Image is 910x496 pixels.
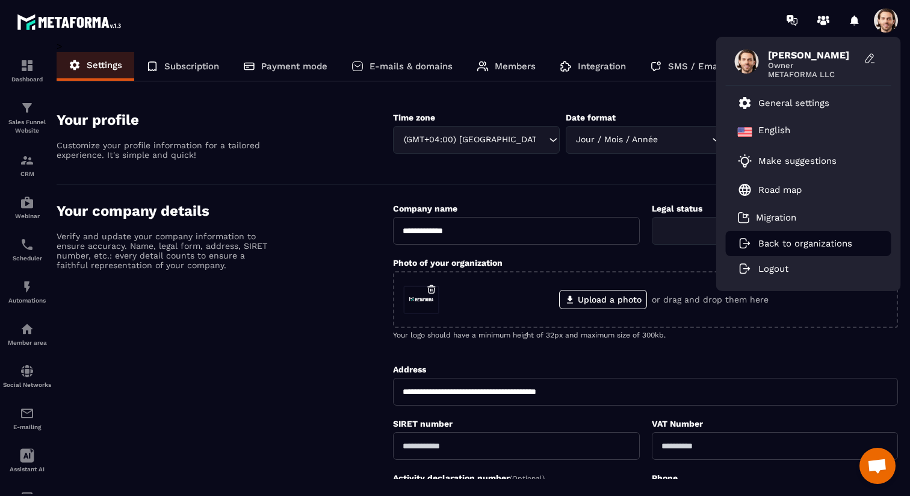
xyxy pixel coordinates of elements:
[758,263,788,274] p: Logout
[652,217,898,245] div: Search for option
[57,231,267,270] p: Verify and update your company information to ensure accuracy. Name, legal form, address, SIRET n...
[393,331,898,339] p: Your logo should have a minimum height of 32px and maximum size of 300kb.
[3,297,51,304] p: Automations
[559,290,647,309] label: Upload a photo
[3,271,51,313] a: automationsautomationsAutomations
[768,61,858,70] span: Owner
[3,92,51,144] a: formationformationSales Funnel Website
[393,113,435,122] label: Time zone
[17,11,125,33] img: logo
[20,322,34,336] img: automations
[3,466,51,472] p: Assistant AI
[652,473,678,483] label: Phone
[393,365,426,374] label: Address
[3,118,51,135] p: Sales Funnel Website
[393,126,560,154] div: Search for option
[510,474,545,483] span: (Optional)
[57,202,393,219] h4: Your company details
[661,133,709,146] input: Search for option
[3,228,51,271] a: schedulerschedulerScheduler
[3,213,51,219] p: Webinar
[738,154,864,168] a: Make suggestions
[660,224,878,237] input: Search for option
[537,133,546,146] input: Search for option
[393,419,453,429] label: SIRET number
[3,381,51,388] p: Social Networks
[20,153,34,168] img: formation
[758,98,829,108] p: General settings
[566,113,616,122] label: Date format
[20,58,34,73] img: formation
[3,424,51,430] p: E-mailing
[164,61,219,72] p: Subscription
[20,364,34,378] img: social-network
[768,49,858,61] span: [PERSON_NAME]
[20,406,34,421] img: email
[652,295,769,304] p: or drag and drop them here
[393,204,457,213] label: Company name
[738,212,796,224] a: Migration
[20,280,34,294] img: automations
[20,101,34,115] img: formation
[57,111,393,128] h4: Your profile
[393,473,545,483] label: Activity declaration number
[578,61,626,72] p: Integration
[758,184,802,195] p: Road map
[393,258,503,268] label: Photo of your organization
[3,339,51,346] p: Member area
[3,186,51,228] a: automationsautomationsWebinar
[3,144,51,186] a: formationformationCRM
[738,96,829,110] a: General settings
[261,61,327,72] p: Payment mode
[859,448,896,484] div: Ouvrir le chat
[668,61,779,72] p: SMS / Emails / Webinars
[652,419,703,429] label: VAT Number
[57,140,267,160] p: Customize your profile information for a tailored experience. It's simple and quick!
[652,204,702,213] label: Legal status
[20,237,34,252] img: scheduler
[370,61,453,72] p: E-mails & domains
[401,133,537,146] span: (GMT+04:00) [GEOGRAPHIC_DATA]
[87,60,122,71] p: Settings
[3,355,51,397] a: social-networksocial-networkSocial Networks
[3,255,51,262] p: Scheduler
[738,238,852,249] a: Back to organizations
[3,397,51,439] a: emailemailE-mailing
[20,195,34,210] img: automations
[3,76,51,83] p: Dashboard
[768,70,858,79] span: METAFORMA LLC
[758,238,852,249] p: Back to organizations
[574,133,661,146] span: Jour / Mois / Année
[495,61,536,72] p: Members
[3,313,51,355] a: automationsautomationsMember area
[756,212,796,223] p: Migration
[3,49,51,92] a: formationformationDashboard
[3,439,51,482] a: Assistant AI
[738,183,802,197] a: Road map
[3,171,51,177] p: CRM
[758,155,837,166] p: Make suggestions
[758,125,790,139] p: English
[566,126,729,154] div: Search for option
